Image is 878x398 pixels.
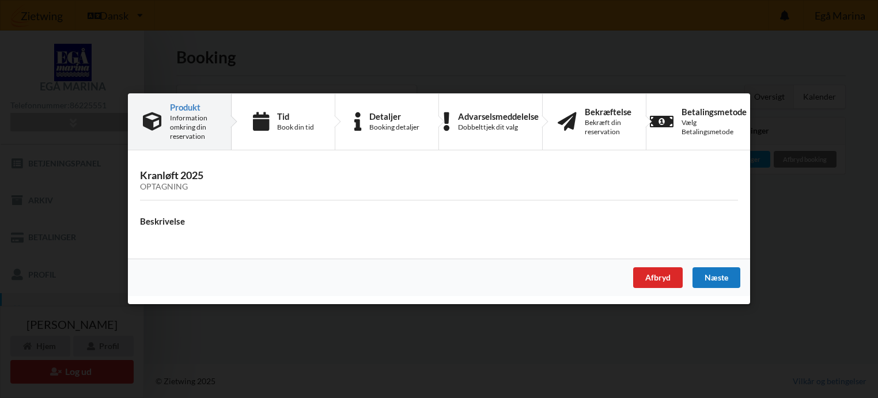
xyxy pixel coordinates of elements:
div: Advarselsmeddelelse [458,112,539,121]
div: Tid [277,112,314,121]
div: Information omkring din reservation [170,113,216,141]
div: Bekræftelse [585,107,631,116]
div: Dobbelttjek dit valg [458,123,539,132]
div: Vælg Betalingsmetode [682,118,747,137]
div: Booking detaljer [369,123,419,132]
h3: Kranløft 2025 [140,169,738,192]
div: Bekræft din reservation [585,118,631,137]
div: Afbryd [633,268,683,289]
div: Betalingsmetode [682,107,747,116]
div: Optagning [140,183,738,192]
h4: Beskrivelse [140,216,738,227]
div: Detaljer [369,112,419,121]
div: Book din tid [277,123,314,132]
div: Næste [692,268,740,289]
div: Produkt [170,103,216,112]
